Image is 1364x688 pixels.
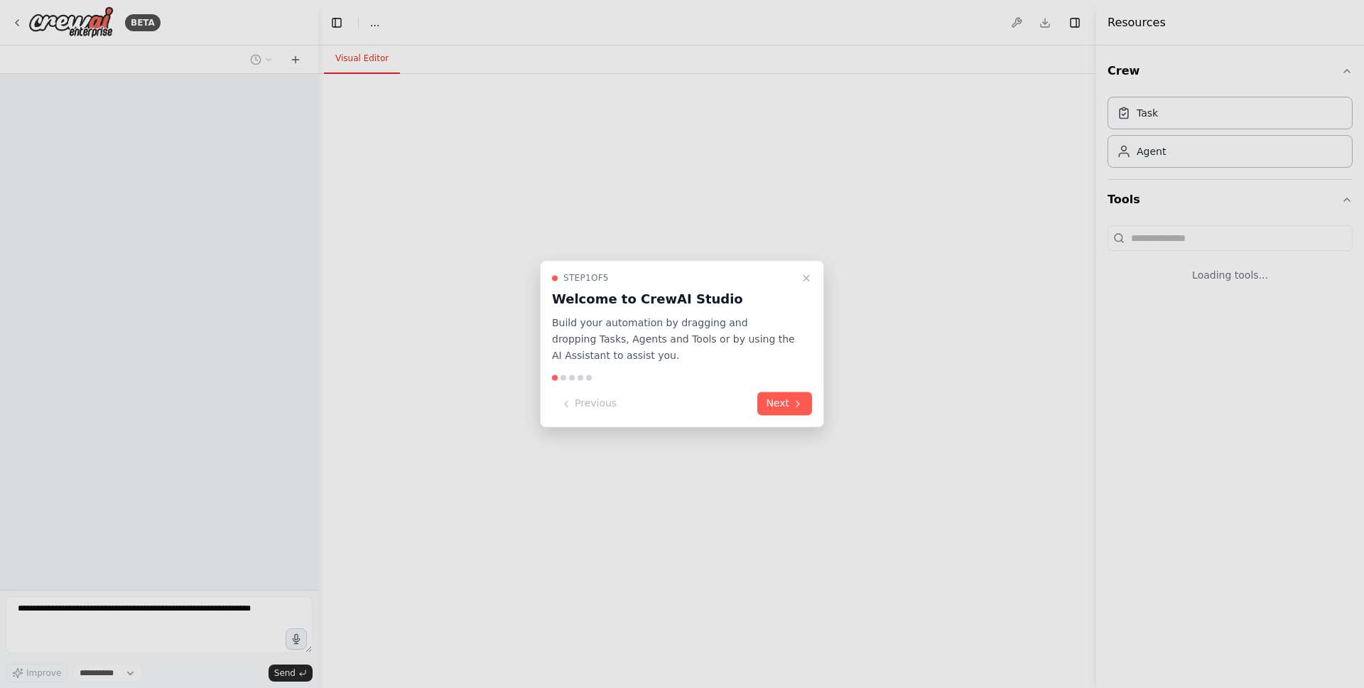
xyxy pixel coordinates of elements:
button: Close walkthrough [798,269,815,286]
p: Build your automation by dragging and dropping Tasks, Agents and Tools or by using the AI Assista... [552,315,795,363]
h3: Welcome to CrewAI Studio [552,289,795,309]
span: Step 1 of 5 [563,272,609,284]
button: Previous [552,392,625,416]
button: Next [757,392,812,416]
button: Hide left sidebar [327,13,347,33]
